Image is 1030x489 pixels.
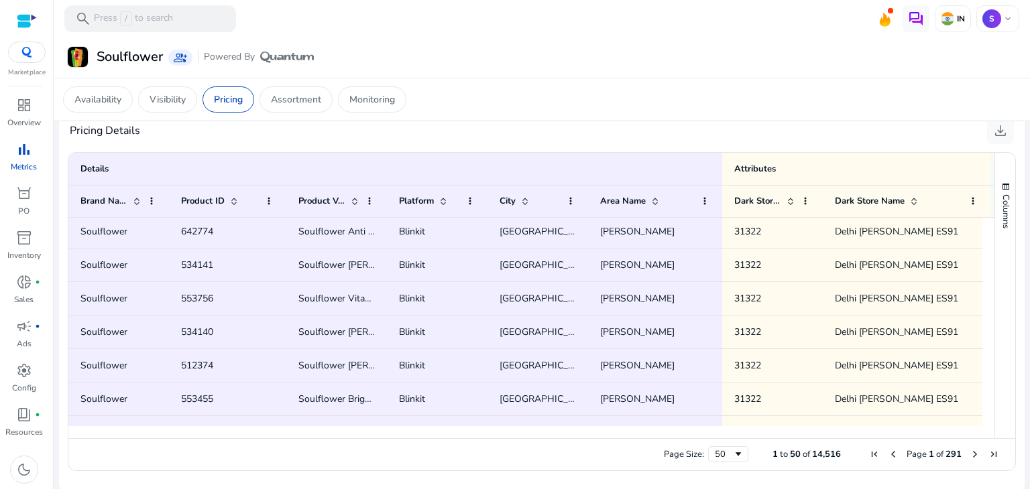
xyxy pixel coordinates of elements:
[16,230,32,246] span: inventory_2
[16,462,32,478] span: dark_mode
[500,393,595,405] span: [GEOGRAPHIC_DATA]
[500,359,595,372] span: [GEOGRAPHIC_DATA]
[16,407,32,423] span: book_4
[399,259,425,271] span: Blinkit
[181,292,213,305] span: 553756
[271,92,321,107] p: Assortment
[74,92,121,107] p: Availability
[399,225,425,238] span: Blinkit
[181,393,213,405] span: 553455
[16,141,32,157] span: bar_chart
[349,92,395,107] p: Monitoring
[929,448,934,460] span: 1
[600,393,675,405] span: [PERSON_NAME]
[298,292,542,305] span: Soulflower Vitamin C Face Wash with Green Tea - 100 ml
[16,362,32,378] span: settings
[80,292,127,305] span: Soulflower
[204,50,255,64] span: Powered By
[35,324,40,329] span: fiber_manual_record
[600,225,675,238] span: [PERSON_NAME]
[664,448,704,460] div: Page Size:
[181,259,213,271] span: 534141
[715,448,733,460] div: 50
[708,446,748,462] div: Page Size
[982,9,1001,28] p: S
[399,359,425,372] span: Blinkit
[11,161,37,173] p: Metrics
[80,359,127,372] span: Soulflower
[790,448,801,460] span: 50
[298,225,525,238] span: Soulflower Anti [MEDICAL_DATA] Shampoo - 100 ml
[1000,194,1012,228] span: Columns
[12,382,36,394] p: Config
[174,51,187,64] span: group_add
[80,163,109,175] span: Details
[954,13,965,24] p: IN
[70,125,140,137] h4: Pricing Details
[168,50,192,66] a: group_add
[600,359,675,372] span: [PERSON_NAME]
[734,359,761,372] span: 31322
[970,449,980,460] div: Next Page
[399,195,434,207] span: Platform
[987,117,1014,144] button: download
[946,448,962,460] span: 291
[888,449,899,460] div: Previous Page
[803,448,810,460] span: of
[500,259,595,271] span: [GEOGRAPHIC_DATA]
[772,448,778,460] span: 1
[835,195,905,207] span: Dark Store Name
[35,279,40,285] span: fiber_manual_record
[80,326,127,338] span: Soulflower
[75,11,91,27] span: search
[8,68,46,78] p: Marketplace
[298,259,560,271] span: Soulflower [PERSON_NAME] Hair Oil - Pack of 2 - 2 x 120 ml
[500,195,516,207] span: City
[181,195,225,207] span: Product ID
[992,123,1009,139] span: download
[734,393,761,405] span: 31322
[298,359,581,372] span: Soulflower [PERSON_NAME] Essential Oil for Hair Growth - 15 ml
[835,326,958,338] span: Delhi [PERSON_NAME] ES91
[734,292,761,305] span: 31322
[17,338,32,350] p: Ads
[835,359,958,372] span: Delhi [PERSON_NAME] ES91
[214,92,243,107] p: Pricing
[5,426,43,438] p: Resources
[734,225,761,238] span: 31322
[780,448,788,460] span: to
[94,11,173,26] p: Press to search
[907,448,927,460] span: Page
[298,195,345,207] span: Product Variant
[734,326,761,338] span: 31322
[734,259,761,271] span: 31322
[80,225,127,238] span: Soulflower
[150,92,186,107] p: Visibility
[1003,13,1013,24] span: keyboard_arrow_down
[500,225,595,238] span: [GEOGRAPHIC_DATA]
[941,12,954,25] img: in.svg
[298,326,644,338] span: Soulflower [PERSON_NAME] Essential Oil for Hair Growth - Pack of 2 - 2 x 15 ml
[988,449,999,460] div: Last Page
[120,11,132,26] span: /
[734,163,776,175] span: Attributes
[869,449,880,460] div: First Page
[298,393,551,405] span: Soulflower Brightening Aloe [PERSON_NAME] Gel - 100 ml
[80,393,127,405] span: Soulflower
[181,326,213,338] span: 534140
[7,249,41,261] p: Inventory
[600,326,675,338] span: [PERSON_NAME]
[15,47,39,58] img: QC-logo.svg
[936,448,943,460] span: of
[97,49,163,65] h3: Soulflower
[68,47,88,67] img: Soulflower
[600,259,675,271] span: [PERSON_NAME]
[16,186,32,202] span: orders
[14,293,34,305] p: Sales
[16,318,32,334] span: campaign
[500,292,595,305] span: [GEOGRAPHIC_DATA]
[500,326,595,338] span: [GEOGRAPHIC_DATA]
[399,326,425,338] span: Blinkit
[18,205,30,217] p: PO
[835,225,958,238] span: Delhi [PERSON_NAME] ES91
